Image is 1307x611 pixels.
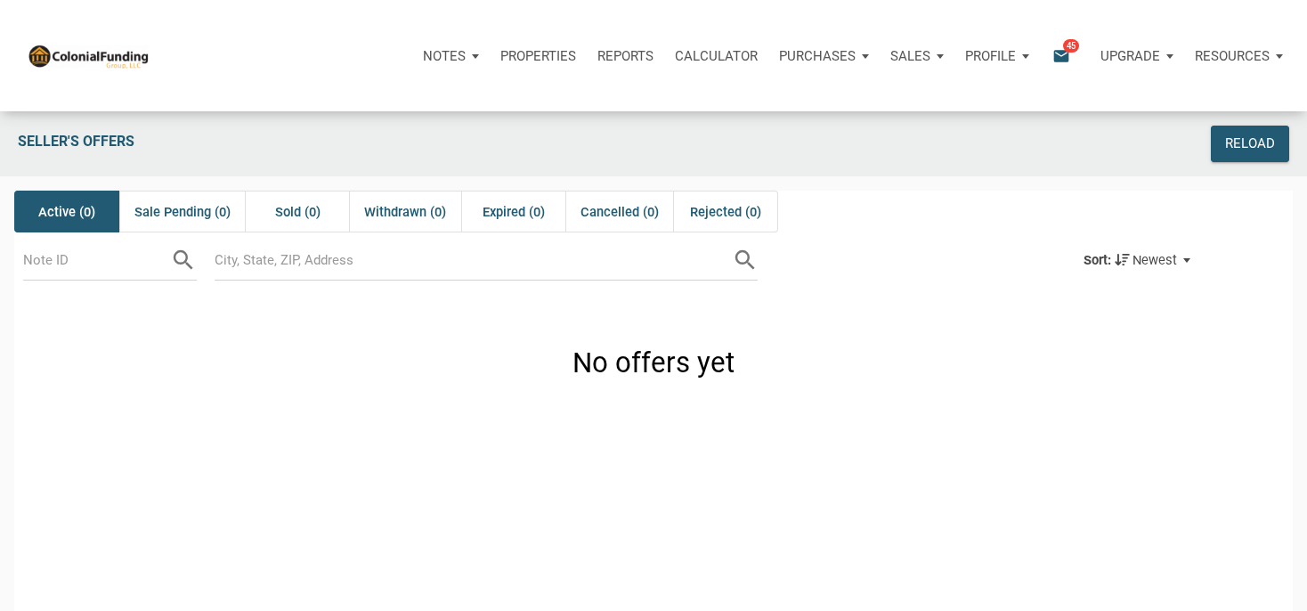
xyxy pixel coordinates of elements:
div: Sort: [1084,252,1111,268]
button: Reload [1211,126,1289,162]
div: Cancelled (0) [565,191,673,232]
p: Purchases [779,48,856,64]
button: Sort:Newest [1084,250,1197,271]
p: Properties [500,48,576,64]
span: Rejected (0) [690,201,761,223]
p: Reports [597,48,653,64]
p: Calculator [675,48,758,64]
span: Newest [1132,252,1177,268]
span: Withdrawn (0) [364,201,446,223]
span: Expired (0) [483,201,545,223]
p: Upgrade [1100,48,1160,64]
div: Sale Pending (0) [119,191,245,232]
p: Notes [423,48,466,64]
p: Sales [890,48,930,64]
button: email45 [1039,29,1090,83]
button: Notes [412,29,490,83]
span: Active (0) [38,201,95,223]
i: search [170,247,197,273]
div: Rejected (0) [673,191,777,232]
a: Calculator [664,29,768,83]
button: Profile [954,29,1040,83]
img: NoteUnlimited [27,43,150,68]
button: Reports [587,29,664,83]
span: 45 [1063,38,1079,53]
div: Sold (0) [245,191,349,232]
input: Note ID [23,240,170,281]
div: Active (0) [14,191,118,232]
button: Upgrade [1090,29,1184,83]
a: Properties [490,29,587,83]
p: Profile [965,48,1016,64]
input: City, State, ZIP, Address [215,240,731,281]
div: Expired (0) [461,191,565,232]
span: Cancelled (0) [580,201,659,223]
div: Withdrawn (0) [349,191,460,232]
button: Resources [1184,29,1294,83]
p: Resources [1195,48,1270,64]
div: Seller's Offers [9,126,1040,162]
span: Sale Pending (0) [134,201,231,223]
span: Sold (0) [275,201,321,223]
i: search [732,247,759,273]
i: email [1051,45,1072,66]
div: Reload [1225,134,1275,154]
button: Sales [880,29,954,83]
h3: No offers yet [572,344,735,383]
button: Purchases [768,29,880,83]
